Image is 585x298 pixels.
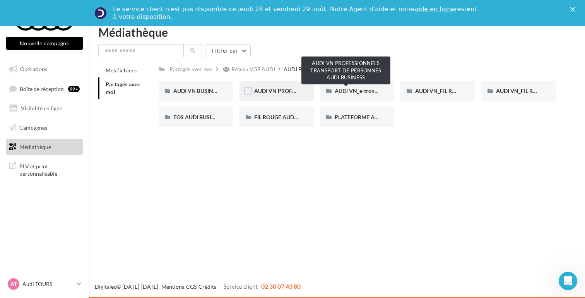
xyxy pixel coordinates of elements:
div: 99+ [68,86,80,92]
button: Nouvelle campagne [6,37,83,50]
span: PLATEFORME AUDI BUSINESS [335,114,411,120]
button: Filtrer par [205,44,251,57]
span: Partagés avec moi [106,81,140,95]
span: Mes fichiers [106,67,137,74]
div: Le service client n'est pas disponible ce jeudi 28 et vendredi 29 août. Notre Agent d'aide et not... [113,5,478,21]
a: Médiathèque [5,139,84,155]
a: PLV et print personnalisable [5,158,84,181]
span: Service client [223,283,258,290]
img: Profile image for Service-Client [94,7,107,19]
span: © [DATE]-[DATE] - - - [95,283,301,290]
span: Campagnes [19,124,47,131]
a: aide en ligne [415,5,455,13]
a: Visibilité en ligne [5,100,84,116]
span: Visibilité en ligne [21,105,62,111]
span: EOS AUDI BUSINESS [173,114,225,120]
a: AT Audi TOURS [6,277,83,291]
div: Fermer [570,7,578,12]
a: Mentions [161,283,184,290]
span: AT [10,280,17,288]
span: 02 30 07 43 80 [261,283,301,290]
div: Partagés avec moi [169,65,213,73]
a: Crédits [198,283,216,290]
div: AUDI BUSINESS [284,65,323,73]
span: Boîte de réception [20,85,64,92]
span: AUDI VN BUSINESS JUIN JPO AUDI BUSINESS [173,87,288,94]
a: Opérations [5,61,84,77]
iframe: Intercom live chat [559,272,577,290]
a: CGS [186,283,197,290]
span: FIL ROUGE AUDI BUSINESS 2025 [254,114,336,120]
p: Audi TOURS [22,280,74,288]
div: Réseau VGF AUDI [231,65,275,73]
div: AUDI VN PROFESSIONNELS TRANSPORT DE PERSONNES AUDI BUSINESS [301,57,390,84]
div: Médiathèque [98,26,576,38]
span: AUDI VN_FIL ROUGE_B2B_Q4 [415,87,489,94]
a: Boîte de réception99+ [5,80,84,97]
span: Médiathèque [19,143,51,150]
a: Campagnes [5,120,84,136]
span: AUDI VN_e-tron GT_AUDI BUSINESS [335,87,425,94]
span: AUDI VN PROFESSIONNELS TRANSPORT DE PERSONNES AUDI BUSINESS [254,87,440,94]
span: Opérations [20,66,47,72]
span: PLV et print personnalisable [19,161,80,178]
a: Digitaleo [95,283,117,290]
